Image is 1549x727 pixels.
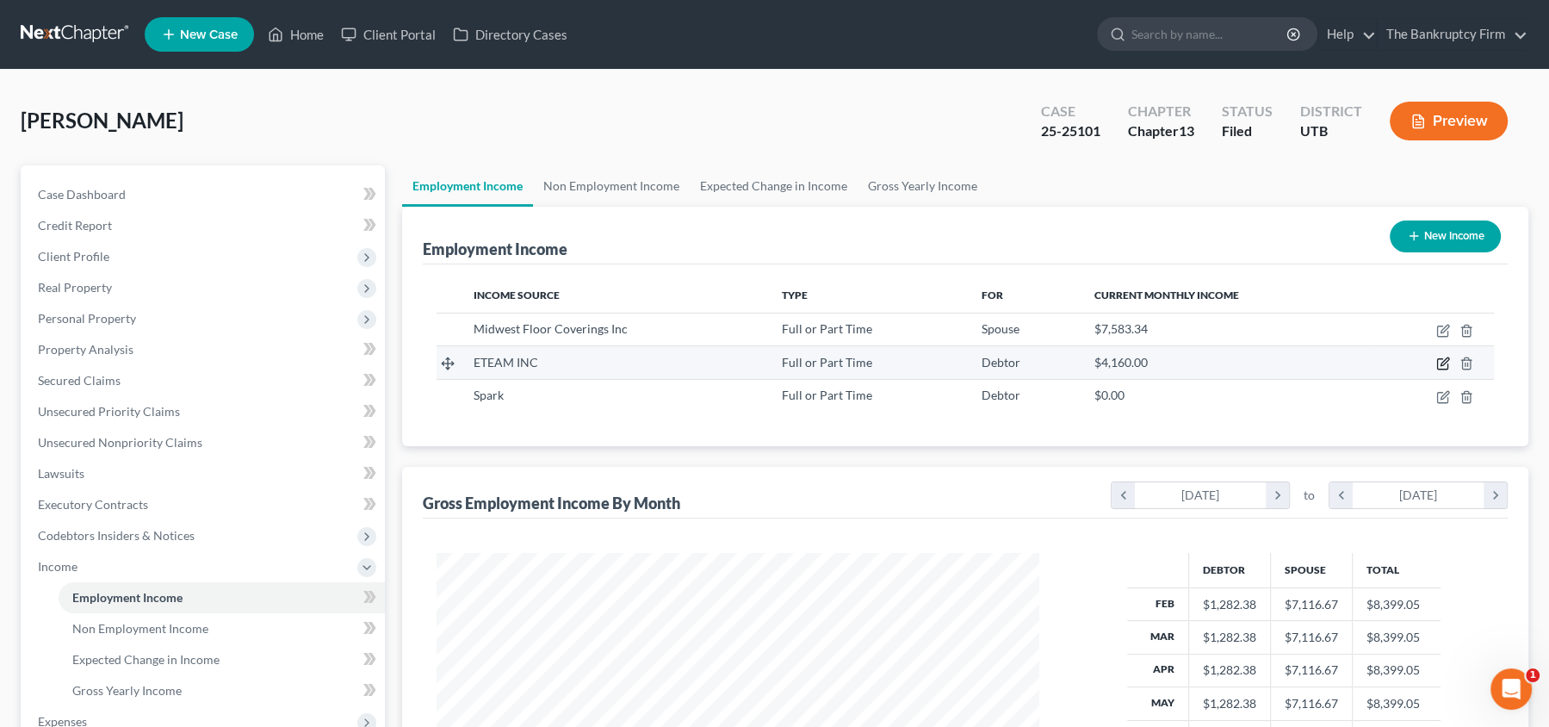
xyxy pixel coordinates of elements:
a: Unsecured Priority Claims [24,396,385,427]
span: Full or Part Time [782,355,872,370]
span: Full or Part Time [782,388,872,402]
i: chevron_right [1484,482,1507,508]
a: Case Dashboard [24,179,385,210]
div: Gross Employment Income By Month [423,493,680,513]
span: Midwest Floor Coverings Inc [474,321,628,336]
div: $7,116.67 [1285,662,1338,679]
div: $7,116.67 [1285,596,1338,613]
td: $8,399.05 [1353,687,1441,720]
span: Expected Change in Income [72,652,220,667]
span: Personal Property [38,311,136,326]
span: Income [38,559,77,574]
a: Help [1318,19,1376,50]
div: Status [1222,102,1273,121]
span: Executory Contracts [38,497,148,512]
a: Gross Yearly Income [59,675,385,706]
td: $8,399.05 [1353,587,1441,620]
a: Credit Report [24,210,385,241]
span: Debtor [982,355,1020,370]
a: Directory Cases [444,19,576,50]
span: Secured Claims [38,373,121,388]
span: Unsecured Priority Claims [38,404,180,419]
span: Property Analysis [38,342,133,357]
div: $1,282.38 [1203,662,1256,679]
span: Credit Report [38,218,112,233]
iframe: Intercom live chat [1490,668,1532,710]
span: Case Dashboard [38,187,126,202]
span: ETEAM INC [474,355,538,370]
a: Secured Claims [24,365,385,396]
a: Gross Yearly Income [858,165,988,207]
span: Gross Yearly Income [72,683,182,698]
span: 1 [1526,668,1540,682]
div: $1,282.38 [1203,629,1256,646]
div: Employment Income [423,239,567,259]
span: Codebtors Insiders & Notices [38,528,195,543]
td: $8,399.05 [1353,621,1441,654]
button: New Income [1390,221,1501,252]
th: Feb [1127,587,1189,620]
span: [PERSON_NAME] [21,108,183,133]
button: Preview [1390,102,1508,140]
th: Mar [1127,621,1189,654]
span: Spouse [982,321,1019,336]
input: Search by name... [1131,18,1289,50]
th: Apr [1127,654,1189,687]
th: Total [1353,553,1441,587]
th: Spouse [1271,553,1353,587]
a: Employment Income [59,582,385,613]
span: $0.00 [1094,388,1125,402]
span: Income Source [474,289,560,301]
span: $4,160.00 [1094,355,1148,370]
span: Employment Income [72,590,183,605]
div: District [1300,102,1362,121]
span: Lawsuits [38,466,84,481]
span: Unsecured Nonpriority Claims [38,435,202,450]
span: $7,583.34 [1094,321,1148,336]
a: Executory Contracts [24,489,385,520]
div: $7,116.67 [1285,695,1338,712]
div: Case [1041,102,1100,121]
i: chevron_left [1112,482,1135,508]
a: Unsecured Nonpriority Claims [24,427,385,458]
div: 25-25101 [1041,121,1100,141]
span: Spark [474,388,504,402]
i: chevron_right [1266,482,1289,508]
div: Filed [1222,121,1273,141]
th: May [1127,687,1189,720]
a: Non Employment Income [533,165,690,207]
div: UTB [1300,121,1362,141]
span: Debtor [982,388,1020,402]
span: For [982,289,1003,301]
a: Expected Change in Income [59,644,385,675]
div: $1,282.38 [1203,596,1256,613]
a: Property Analysis [24,334,385,365]
a: Employment Income [402,165,533,207]
td: $8,399.05 [1353,654,1441,687]
div: [DATE] [1353,482,1484,508]
div: Chapter [1128,121,1194,141]
span: Current Monthly Income [1094,289,1239,301]
a: Home [259,19,332,50]
div: [DATE] [1135,482,1267,508]
span: to [1304,487,1315,504]
div: $7,116.67 [1285,629,1338,646]
span: Full or Part Time [782,321,872,336]
a: The Bankruptcy Firm [1378,19,1527,50]
i: chevron_left [1329,482,1353,508]
span: 13 [1179,122,1194,139]
span: Type [782,289,808,301]
a: Lawsuits [24,458,385,489]
div: Chapter [1128,102,1194,121]
span: Non Employment Income [72,621,208,636]
a: Non Employment Income [59,613,385,644]
span: Client Profile [38,249,109,264]
div: $1,282.38 [1203,695,1256,712]
th: Debtor [1189,553,1271,587]
a: Client Portal [332,19,444,50]
span: Real Property [38,280,112,295]
span: New Case [180,28,238,41]
a: Expected Change in Income [690,165,858,207]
